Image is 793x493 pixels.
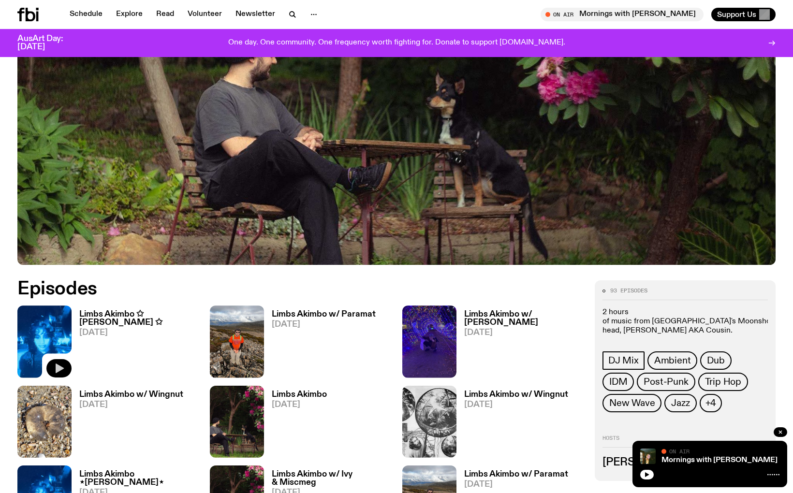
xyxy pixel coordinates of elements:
span: On Air [669,448,690,454]
span: [DATE] [272,401,327,409]
img: Jackson sits at an outdoor table, legs crossed and gazing at a black and brown dog also sitting a... [210,386,264,458]
a: IDM [602,373,634,391]
h3: Limbs Akimbo ✩ [PERSON_NAME] ✩ [79,310,198,327]
span: [DATE] [464,480,568,489]
span: New Wave [609,398,655,408]
span: [DATE] [79,401,183,409]
a: Read [150,8,180,21]
img: Freya smiles coyly as she poses for the image. [640,449,656,464]
a: Limbs Akimbo[DATE] [264,391,327,458]
a: Volunteer [182,8,228,21]
span: IDM [609,377,627,387]
a: Limbs Akimbo ✩ [PERSON_NAME] ✩[DATE] [72,310,198,377]
h3: Limbs Akimbo ⋆[PERSON_NAME]⋆ [79,470,198,487]
span: [DATE] [272,320,376,329]
h3: AusArt Day: [DATE] [17,35,79,51]
button: +4 [700,394,722,412]
span: [DATE] [464,329,583,337]
h2: Episodes [17,280,519,298]
a: Limbs Akimbo w/ Paramat[DATE] [264,310,376,377]
h3: Limbs Akimbo w/ Paramat [464,470,568,478]
a: Limbs Akimbo w/ Wingnut[DATE] [456,391,568,458]
span: Support Us [717,10,756,19]
h3: Limbs Akimbo [272,391,327,399]
p: One day. One community. One frequency worth fighting for. Donate to support [DOMAIN_NAME]. [228,39,565,47]
h2: Hosts [602,435,768,447]
a: Post-Punk [637,373,695,391]
a: New Wave [602,394,661,412]
h3: Limbs Akimbo w/ [PERSON_NAME] [464,310,583,327]
span: [DATE] [464,401,568,409]
h3: [PERSON_NAME] Fester [602,457,768,468]
a: Limbs Akimbo w/ [PERSON_NAME][DATE] [456,310,583,377]
button: Support Us [711,8,776,21]
h3: Limbs Akimbo w/ Paramat [272,310,376,319]
a: Mornings with [PERSON_NAME] [661,456,778,464]
span: +4 [705,398,717,408]
span: Post-Punk [644,377,688,387]
span: Dub [707,355,724,366]
h3: Limbs Akimbo w/ Wingnut [464,391,568,399]
span: Jazz [671,398,690,408]
span: DJ Mix [608,355,639,366]
a: Newsletter [230,8,281,21]
p: 2 hours of music from [GEOGRAPHIC_DATA]'s Moonshoe Label head, [PERSON_NAME] AKA Cousin. [602,308,768,336]
a: Ambient [647,351,698,370]
a: Limbs Akimbo w/ Wingnut[DATE] [72,391,183,458]
h3: Limbs Akimbo w/ Ivy & Miscmeg [272,470,391,487]
button: On AirMornings with [PERSON_NAME] [541,8,704,21]
a: Jazz [664,394,696,412]
h3: Limbs Akimbo w/ Wingnut [79,391,183,399]
span: 93 episodes [610,288,647,293]
img: Image from 'Domebooks: Reflecting on Domebook 2' by Lloyd Kahn [402,386,456,458]
a: Schedule [64,8,108,21]
a: Explore [110,8,148,21]
span: Trip Hop [705,377,741,387]
span: [DATE] [79,329,198,337]
a: Trip Hop [698,373,748,391]
a: DJ Mix [602,351,645,370]
a: Dub [700,351,731,370]
span: Ambient [654,355,691,366]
